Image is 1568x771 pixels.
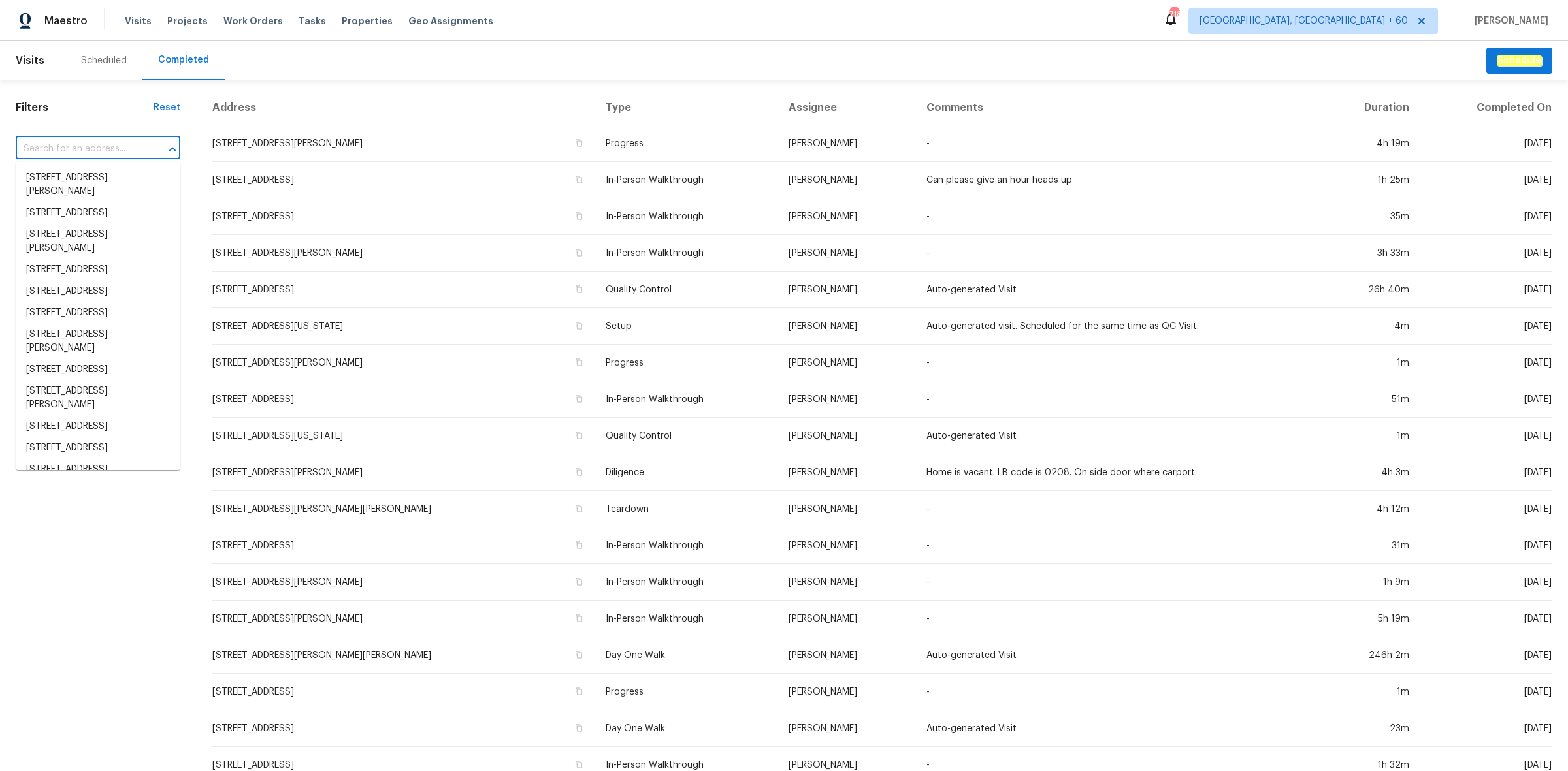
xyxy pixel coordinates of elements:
td: [STREET_ADDRESS][PERSON_NAME][PERSON_NAME] [212,637,595,674]
td: [DATE] [1420,637,1552,674]
td: - [916,235,1318,272]
span: Visits [16,46,44,75]
span: Properties [342,14,393,27]
td: Day One Walk [595,710,778,747]
td: 1h 25m [1318,162,1420,198]
td: In-Person Walkthrough [595,601,778,637]
td: 4m [1318,308,1420,345]
td: [DATE] [1420,381,1552,418]
td: 4h 12m [1318,491,1420,527]
th: Assignee [778,91,916,125]
button: Copy Address [573,247,585,259]
td: 1h 9m [1318,564,1420,601]
td: [STREET_ADDRESS][PERSON_NAME] [212,125,595,162]
td: [PERSON_NAME] [778,345,916,381]
td: [PERSON_NAME] [778,198,916,235]
td: [STREET_ADDRESS] [212,710,595,747]
td: In-Person Walkthrough [595,564,778,601]
div: Completed [158,54,209,67]
td: [DATE] [1420,162,1552,198]
button: Copy Address [573,685,585,697]
td: Auto-generated Visit [916,272,1318,308]
li: [STREET_ADDRESS] [16,416,180,437]
li: [STREET_ADDRESS] [16,459,180,480]
input: Search for an address... [16,139,144,159]
td: [STREET_ADDRESS][PERSON_NAME] [212,601,595,637]
li: [STREET_ADDRESS][PERSON_NAME] [16,324,180,359]
td: [DATE] [1420,674,1552,710]
td: [DATE] [1420,601,1552,637]
td: [PERSON_NAME] [778,637,916,674]
button: Copy Address [573,137,585,149]
td: 246h 2m [1318,637,1420,674]
td: [STREET_ADDRESS][PERSON_NAME] [212,454,595,491]
th: Duration [1318,91,1420,125]
td: - [916,527,1318,564]
td: [STREET_ADDRESS] [212,527,595,564]
li: [STREET_ADDRESS] [16,259,180,281]
td: Home is vacant. LB code is 0208. On side door where carport. [916,454,1318,491]
td: 26h 40m [1318,272,1420,308]
li: [STREET_ADDRESS] [16,437,180,459]
td: [DATE] [1420,272,1552,308]
button: Copy Address [573,430,585,441]
div: Reset [154,101,180,114]
td: [PERSON_NAME] [778,418,916,454]
th: Address [212,91,595,125]
button: Close [163,140,182,159]
td: [DATE] [1420,198,1552,235]
td: In-Person Walkthrough [595,381,778,418]
td: [STREET_ADDRESS] [212,162,595,198]
td: 35m [1318,198,1420,235]
li: [STREET_ADDRESS][PERSON_NAME] [16,381,180,416]
span: Projects [167,14,208,27]
td: [PERSON_NAME] [778,454,916,491]
td: 5h 19m [1318,601,1420,637]
td: Quality Control [595,272,778,308]
li: [STREET_ADDRESS][PERSON_NAME] [16,224,180,259]
td: Day One Walk [595,637,778,674]
td: [DATE] [1420,564,1552,601]
button: Copy Address [573,466,585,478]
td: [PERSON_NAME] [778,162,916,198]
td: 1m [1318,674,1420,710]
td: [DATE] [1420,235,1552,272]
button: Copy Address [573,759,585,770]
td: [STREET_ADDRESS][PERSON_NAME] [212,564,595,601]
td: - [916,198,1318,235]
td: [PERSON_NAME] [778,491,916,527]
button: Copy Address [573,722,585,734]
td: [STREET_ADDRESS] [212,272,595,308]
button: Copy Address [573,320,585,332]
td: Teardown [595,491,778,527]
td: - [916,491,1318,527]
button: Copy Address [573,393,585,405]
td: 23m [1318,710,1420,747]
td: [PERSON_NAME] [778,125,916,162]
td: Diligence [595,454,778,491]
td: Setup [595,308,778,345]
td: Auto-generated Visit [916,710,1318,747]
td: [STREET_ADDRESS] [212,381,595,418]
td: [STREET_ADDRESS][PERSON_NAME] [212,235,595,272]
em: Schedule [1497,55,1542,66]
th: Completed On [1420,91,1552,125]
td: 1m [1318,418,1420,454]
td: - [916,564,1318,601]
td: 1m [1318,345,1420,381]
td: [PERSON_NAME] [778,710,916,747]
td: - [916,601,1318,637]
td: Quality Control [595,418,778,454]
td: [STREET_ADDRESS][PERSON_NAME] [212,345,595,381]
td: - [916,674,1318,710]
td: In-Person Walkthrough [595,235,778,272]
td: [PERSON_NAME] [778,527,916,564]
th: Type [595,91,778,125]
td: 4h 3m [1318,454,1420,491]
td: [DATE] [1420,418,1552,454]
li: [STREET_ADDRESS] [16,302,180,324]
td: Auto-generated visit. Scheduled for the same time as QC Visit. [916,308,1318,345]
td: In-Person Walkthrough [595,527,778,564]
span: Geo Assignments [408,14,493,27]
td: Auto-generated Visit [916,418,1318,454]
